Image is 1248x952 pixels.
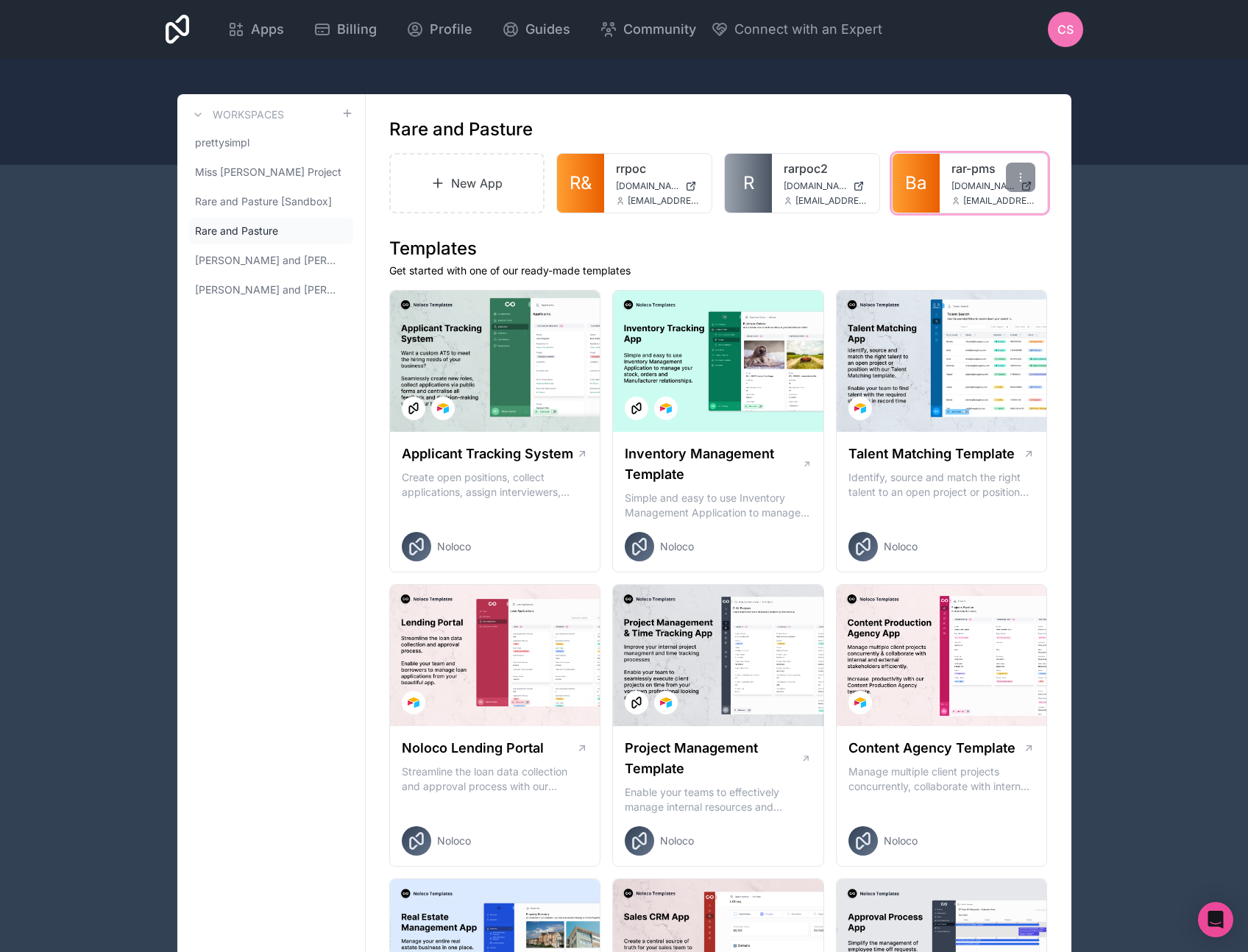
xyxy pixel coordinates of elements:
[337,19,377,40] span: Billing
[660,402,672,414] img: Airtable Logo
[734,19,882,40] span: Connect with an Expert
[251,19,284,40] span: Apps
[189,106,284,124] a: Workspaces
[725,154,772,213] a: R
[302,13,389,46] a: Billing
[189,277,353,303] a: [PERSON_NAME] and [PERSON_NAME]
[213,107,284,122] h3: Workspaces
[430,19,472,40] span: Profile
[402,738,544,759] h1: Noloco Lending Portal
[784,160,868,177] a: rarpoc2
[557,154,604,213] a: R&
[848,764,1035,794] p: Manage multiple client projects concurrently, collaborate with internal and external stakeholders...
[884,539,918,554] span: Noloco
[951,180,1015,192] span: [DOMAIN_NAME]
[189,247,353,274] a: [PERSON_NAME] and [PERSON_NAME] [DEPRECATED]
[625,785,812,814] p: Enable your teams to effectively manage internal resources and execute client projects on time.
[951,160,1035,177] a: rar-pms
[963,195,1035,207] span: [EMAIL_ADDRESS][DOMAIN_NAME]
[402,470,589,500] p: Create open positions, collect applications, assign interviewers, centralise candidate feedback a...
[189,159,353,185] a: Miss [PERSON_NAME] Project
[784,180,868,192] a: [DOMAIN_NAME]
[625,491,812,520] p: Simple and easy to use Inventory Management Application to manage your stock, orders and Manufact...
[711,19,882,40] button: Connect with an Expert
[616,180,700,192] a: [DOMAIN_NAME]
[588,13,708,46] a: Community
[893,154,940,213] a: Ba
[854,402,866,414] img: Airtable Logo
[195,194,332,209] span: Rare and Pasture [Sandbox]
[884,834,918,848] span: Noloco
[389,153,545,213] a: New App
[625,738,801,779] h1: Project Management Template
[437,539,471,554] span: Noloco
[195,165,341,180] span: Miss [PERSON_NAME] Project
[189,218,353,244] a: Rare and Pasture
[660,539,694,554] span: Noloco
[389,237,1048,260] h1: Templates
[848,738,1015,759] h1: Content Agency Template
[625,444,801,485] h1: Inventory Management Template
[660,697,672,708] img: Airtable Logo
[784,180,847,192] span: [DOMAIN_NAME]
[437,834,471,848] span: Noloco
[195,283,341,297] span: [PERSON_NAME] and [PERSON_NAME]
[525,19,570,40] span: Guides
[743,171,754,195] span: R
[1198,902,1233,937] div: Open Intercom Messenger
[570,171,592,195] span: R&
[195,135,249,150] span: prettysimpl
[195,253,341,268] span: [PERSON_NAME] and [PERSON_NAME] [DEPRECATED]
[189,129,353,156] a: prettysimpl
[616,180,679,192] span: [DOMAIN_NAME]
[905,171,926,195] span: Ba
[402,444,573,464] h1: Applicant Tracking System
[394,13,484,46] a: Profile
[628,195,700,207] span: [EMAIL_ADDRESS][DOMAIN_NAME]
[623,19,696,40] span: Community
[389,118,533,141] h1: Rare and Pasture
[189,188,353,215] a: Rare and Pasture [Sandbox]
[195,224,278,238] span: Rare and Pasture
[402,764,589,794] p: Streamline the loan data collection and approval process with our Lending Portal template.
[848,470,1035,500] p: Identify, source and match the right talent to an open project or position with our Talent Matchi...
[490,13,582,46] a: Guides
[616,160,700,177] a: rrpoc
[216,13,296,46] a: Apps
[408,697,419,708] img: Airtable Logo
[1057,21,1074,38] span: CS
[795,195,868,207] span: [EMAIL_ADDRESS][DOMAIN_NAME]
[854,697,866,708] img: Airtable Logo
[951,180,1035,192] a: [DOMAIN_NAME]
[437,402,449,414] img: Airtable Logo
[848,444,1015,464] h1: Talent Matching Template
[660,834,694,848] span: Noloco
[389,263,1048,278] p: Get started with one of our ready-made templates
